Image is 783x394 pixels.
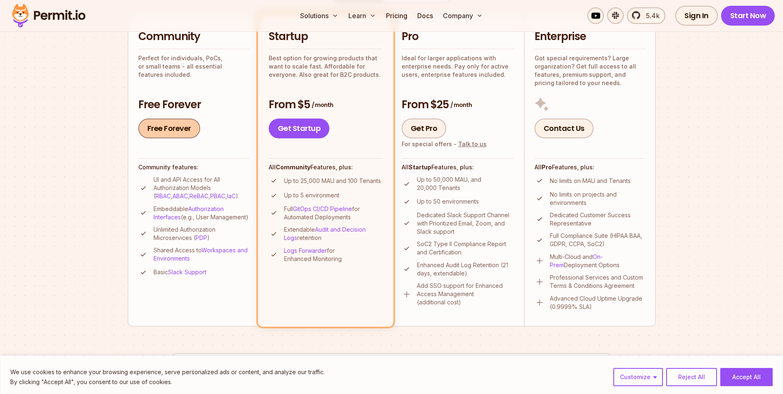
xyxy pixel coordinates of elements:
[8,2,89,30] img: Permit logo
[138,119,200,138] a: Free Forever
[154,176,250,200] p: UI and API Access for All Authorization Models ( , , , , )
[550,177,631,185] p: No limits on MAU and Tenants
[210,192,225,199] a: PBAC
[542,164,552,171] strong: Pro
[720,368,773,386] button: Accept All
[269,29,383,44] h2: Startup
[154,246,250,263] p: Shared Access to
[417,261,514,278] p: Enhanced Audit Log Retention (21 days, extendable)
[417,282,514,306] p: Add SSO support for Enhanced Access Management (additional cost)
[414,7,436,24] a: Docs
[450,101,472,109] span: / month
[383,7,411,24] a: Pricing
[641,11,660,21] span: 5.4k
[550,190,645,207] p: No limits on projects and environments
[402,163,514,171] h4: All Features, plus:
[402,54,514,79] p: Ideal for larger applications with enterprise needs. Pay only for active users, enterprise featur...
[138,29,250,44] h2: Community
[402,29,514,44] h2: Pro
[417,240,514,256] p: SoC2 Type II Compliance Report and Certification
[402,97,514,112] h3: From $25
[535,119,594,138] a: Contact Us
[550,273,645,290] p: Professional Services and Custom Terms & Conditions Agreement
[293,205,352,212] a: GitOps CI/CD Pipeline
[154,225,250,242] p: Unlimited Authorization Microservices ( )
[550,232,645,248] p: Full Compliance Suite (HIPAA BAA, GDPR, CCPA, SoC2)
[173,192,188,199] a: ABAC
[550,294,645,311] p: Advanced Cloud Uptime Upgrade (0.9999% SLA)
[154,205,224,221] a: Authorization Interfaces
[284,247,383,263] p: for Enhanced Monitoring
[138,163,250,171] h4: Community features:
[613,368,663,386] button: Customize
[284,177,381,185] p: Up to 25,000 MAU and 100 Tenants
[10,367,325,377] p: We use cookies to enhance your browsing experience, serve personalized ads or content, and analyz...
[227,192,236,199] a: IaC
[535,29,645,44] h2: Enterprise
[156,192,171,199] a: RBAC
[535,163,645,171] h4: All Features, plus:
[550,253,645,269] p: Multi-Cloud and Deployment Options
[284,225,383,242] p: Extendable retention
[196,234,207,241] a: PDP
[417,211,514,236] p: Dedicated Slack Support Channel with Prioritized Email, Zoom, and Slack support
[535,54,645,87] p: Got special requirements? Large organization? Get full access to all features, premium support, a...
[154,205,250,221] p: Embeddable (e.g., User Management)
[284,247,327,254] a: Logs Forwarder
[138,97,250,112] h3: Free Forever
[284,226,366,241] a: Audit and Decision Logs
[276,164,310,171] strong: Community
[345,7,379,24] button: Learn
[721,6,775,26] a: Start Now
[402,119,447,138] a: Get Pro
[409,164,431,171] strong: Startup
[417,176,514,192] p: Up to 50,000 MAU, and 20,000 Tenants
[440,7,486,24] button: Company
[550,253,603,268] a: On-Prem
[269,119,330,138] a: Get Startup
[269,163,383,171] h4: All Features, plus:
[284,191,339,199] p: Up to 5 environment
[297,7,342,24] button: Solutions
[417,197,479,206] p: Up to 50 environments
[269,97,383,112] h3: From $5
[168,268,206,275] a: Slack Support
[138,54,250,79] p: Perfect for individuals, PoCs, or small teams - all essential features included.
[189,192,208,199] a: ReBAC
[675,6,718,26] a: Sign In
[627,7,665,24] a: 5.4k
[458,140,487,147] a: Talk to us
[154,268,206,276] p: Basic
[550,211,645,228] p: Dedicated Customer Success Representative
[666,368,717,386] button: Reject All
[312,101,333,109] span: / month
[269,54,383,79] p: Best option for growing products that want to scale fast. Affordable for everyone. Also great for...
[10,377,325,387] p: By clicking "Accept All", you consent to our use of cookies.
[402,140,487,148] div: For special offers -
[284,205,383,221] p: Full for Automated Deployments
